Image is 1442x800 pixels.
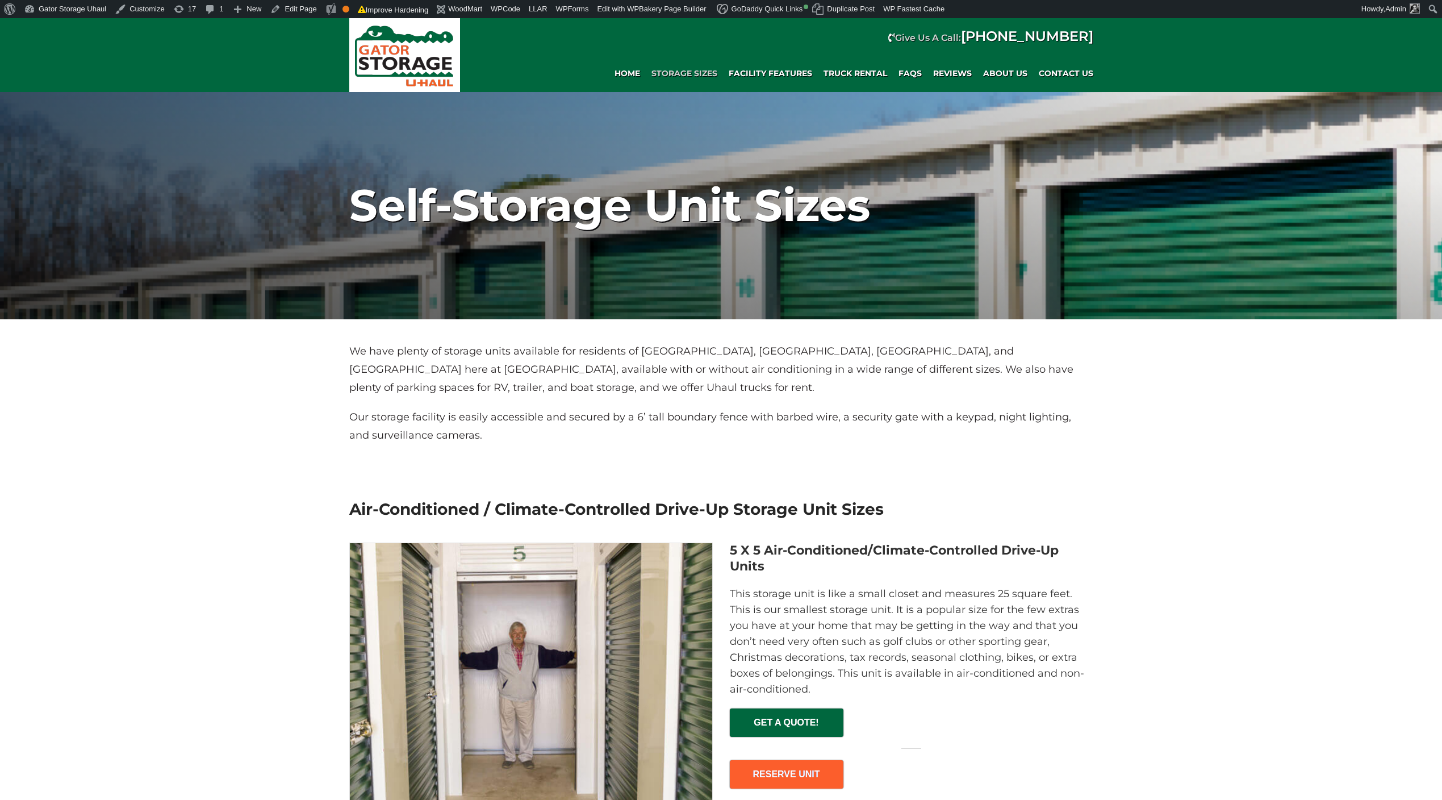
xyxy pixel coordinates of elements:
a: Facility Features [723,62,818,85]
h2: Air-Conditioned / Climate-Controlled Drive-Up Storage Unit Sizes [349,498,884,520]
p: This storage unit is like a small closet and measures 25 square feet. This is our smallest storag... [730,586,1093,697]
a: Storage Sizes [646,62,723,85]
p: Our storage facility is easily accessible and secured by a 6’ tall boundary fence with barbed wir... [349,408,1093,444]
h3: 5 X 5 Air-Conditioned/Climate-Controlled Drive-Up Units [730,543,1093,574]
h1: Self-Storage Unit Sizes [349,179,1093,232]
a: RESERVE UNIT [730,760,843,789]
span: Storage Sizes [651,69,717,78]
span: Truck Rental [824,69,887,78]
span: REVIEWS [933,69,972,78]
strong: Give Us A Call: [895,32,1093,43]
a: GET A QUOTE! [730,709,843,737]
p: We have plenty of storage units available for residents of [GEOGRAPHIC_DATA], [GEOGRAPHIC_DATA], ... [349,342,1093,397]
span: Facility Features [729,69,812,78]
span: Home [615,69,640,78]
div: Main navigation [466,62,1099,85]
a: Contact Us [1033,62,1099,85]
img: Gator Storage Uhaul [349,18,460,92]
span: RESERVE UNIT [731,761,842,779]
span: About Us [983,69,1027,78]
img: icon [437,5,445,14]
a: FAQs [893,62,927,85]
a: Home [609,62,646,85]
span: Admin [1385,5,1406,13]
a: Truck Rental [818,62,893,85]
span: GET A QUOTE! [731,710,842,727]
span: FAQs [898,69,922,78]
div: OK [342,6,349,13]
span: Contact Us [1039,69,1093,78]
a: REVIEWS [927,62,977,85]
a: [PHONE_NUMBER] [961,28,1093,44]
a: About Us [977,62,1033,85]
